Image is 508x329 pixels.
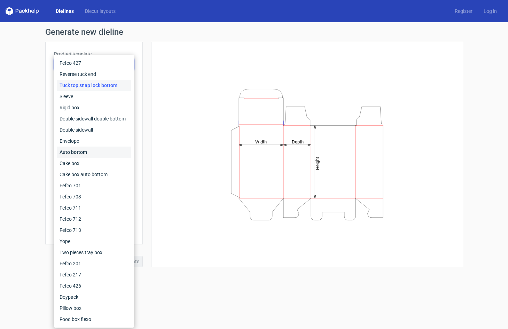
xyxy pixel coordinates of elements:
a: Dielines [50,8,79,15]
div: Fefco 427 [57,57,131,69]
div: Reverse tuck end [57,69,131,80]
a: Diecut layouts [79,8,121,15]
div: Auto bottom [57,147,131,158]
div: Two pieces tray box [57,247,131,258]
div: Fefco 701 [57,180,131,191]
div: Fefco 713 [57,225,131,236]
h1: Generate new dieline [45,28,463,36]
div: Pillow box [57,303,131,314]
div: Double sidewall double bottom [57,113,131,124]
div: Tuck top snap lock bottom [57,80,131,91]
tspan: Width [255,139,266,144]
tspan: Depth [292,139,304,144]
div: Doypack [57,291,131,303]
div: Cake box [57,158,131,169]
div: Sleeve [57,91,131,102]
div: Fefco 217 [57,269,131,280]
div: Fefco 703 [57,191,131,202]
label: Product template [54,50,134,57]
div: Food box flexo [57,314,131,325]
div: Rigid box [57,102,131,113]
div: Double sidewall [57,124,131,135]
div: Yope [57,236,131,247]
div: Cake box auto bottom [57,169,131,180]
div: Fefco 712 [57,213,131,225]
a: Log in [478,8,502,15]
div: Fefco 711 [57,202,131,213]
a: Register [449,8,478,15]
div: Fefco 201 [57,258,131,269]
div: Fefco 426 [57,280,131,291]
div: Envelope [57,135,131,147]
tspan: Height [315,157,320,170]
